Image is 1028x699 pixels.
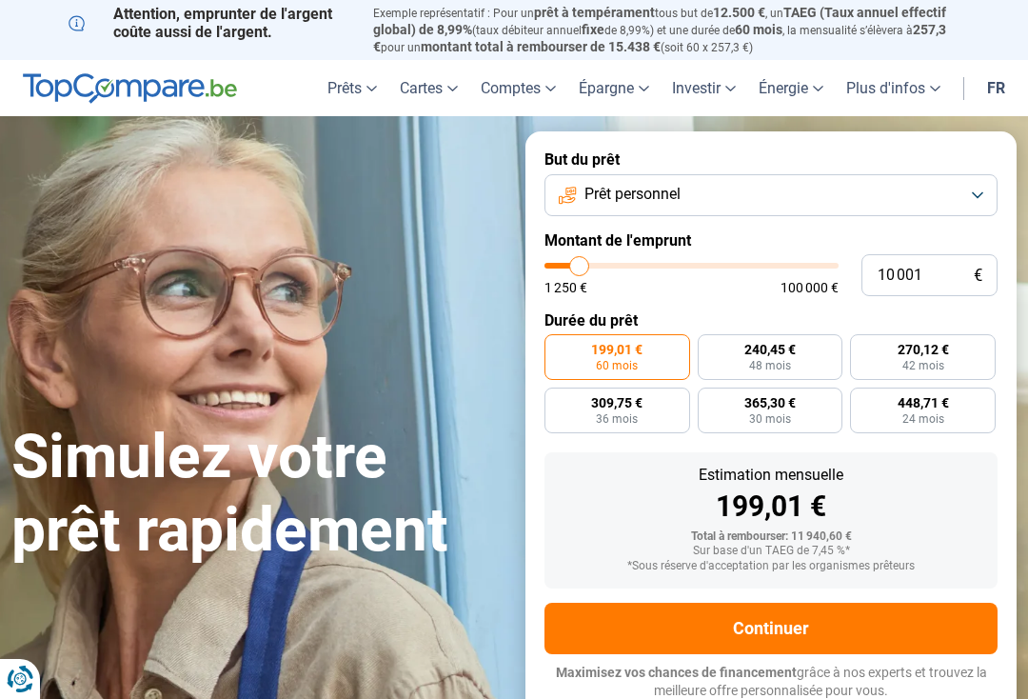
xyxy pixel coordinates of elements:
label: Montant de l'emprunt [544,231,998,250]
span: 12.500 € [713,5,765,20]
p: Attention, emprunter de l'argent coûte aussi de l'argent. [69,5,350,41]
span: Maximisez vos chances de financement [556,665,797,680]
a: Prêts [316,60,388,116]
label: But du prêt [544,150,998,169]
span: 240,45 € [744,343,796,356]
a: Plus d'infos [835,60,952,116]
div: Sur base d'un TAEG de 7,45 %* [560,545,982,558]
h1: Simulez votre prêt rapidement [11,421,503,568]
span: 1 250 € [544,281,587,294]
img: TopCompare [23,73,237,104]
div: *Sous réserve d'acceptation par les organismes prêteurs [560,560,982,573]
a: Investir [661,60,747,116]
span: 100 000 € [781,281,839,294]
a: Cartes [388,60,469,116]
span: montant total à rembourser de 15.438 € [421,39,661,54]
div: Total à rembourser: 11 940,60 € [560,530,982,544]
span: prêt à tempérament [534,5,655,20]
span: 24 mois [902,413,944,425]
span: 30 mois [749,413,791,425]
span: fixe [582,22,604,37]
a: Énergie [747,60,835,116]
span: € [974,268,982,284]
span: 309,75 € [591,396,642,409]
button: Continuer [544,603,998,654]
button: Prêt personnel [544,174,998,216]
span: Prêt personnel [584,184,681,205]
div: Estimation mensuelle [560,468,982,483]
span: 448,71 € [898,396,949,409]
span: 199,01 € [591,343,642,356]
span: 270,12 € [898,343,949,356]
span: TAEG (Taux annuel effectif global) de 8,99% [373,5,946,37]
span: 365,30 € [744,396,796,409]
a: fr [976,60,1017,116]
a: Épargne [567,60,661,116]
span: 48 mois [749,360,791,371]
span: 36 mois [596,413,638,425]
div: 199,01 € [560,492,982,521]
a: Comptes [469,60,567,116]
span: 60 mois [735,22,782,37]
span: 42 mois [902,360,944,371]
span: 257,3 € [373,22,946,54]
span: 60 mois [596,360,638,371]
label: Durée du prêt [544,311,998,330]
p: Exemple représentatif : Pour un tous but de , un (taux débiteur annuel de 8,99%) et une durée de ... [373,5,959,55]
